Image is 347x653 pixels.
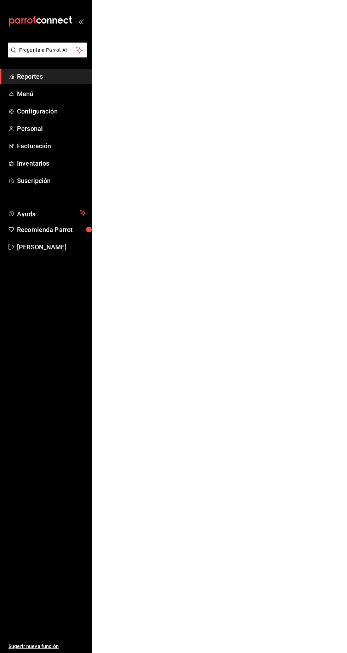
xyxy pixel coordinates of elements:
span: [PERSON_NAME] [17,242,86,252]
button: open_drawer_menu [78,18,84,24]
span: Menú [17,89,86,99]
span: Personal [17,124,86,133]
span: Facturación [17,141,86,151]
span: Ayuda [17,209,77,217]
span: Inventarios [17,159,86,168]
span: Suscripción [17,176,86,186]
span: Configuración [17,106,86,116]
span: Pregunta a Parrot AI [19,46,76,54]
button: Pregunta a Parrot AI [8,43,87,57]
span: Reportes [17,72,86,81]
span: Recomienda Parrot [17,225,86,234]
span: Sugerir nueva función [8,643,86,650]
a: Pregunta a Parrot AI [5,51,87,59]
